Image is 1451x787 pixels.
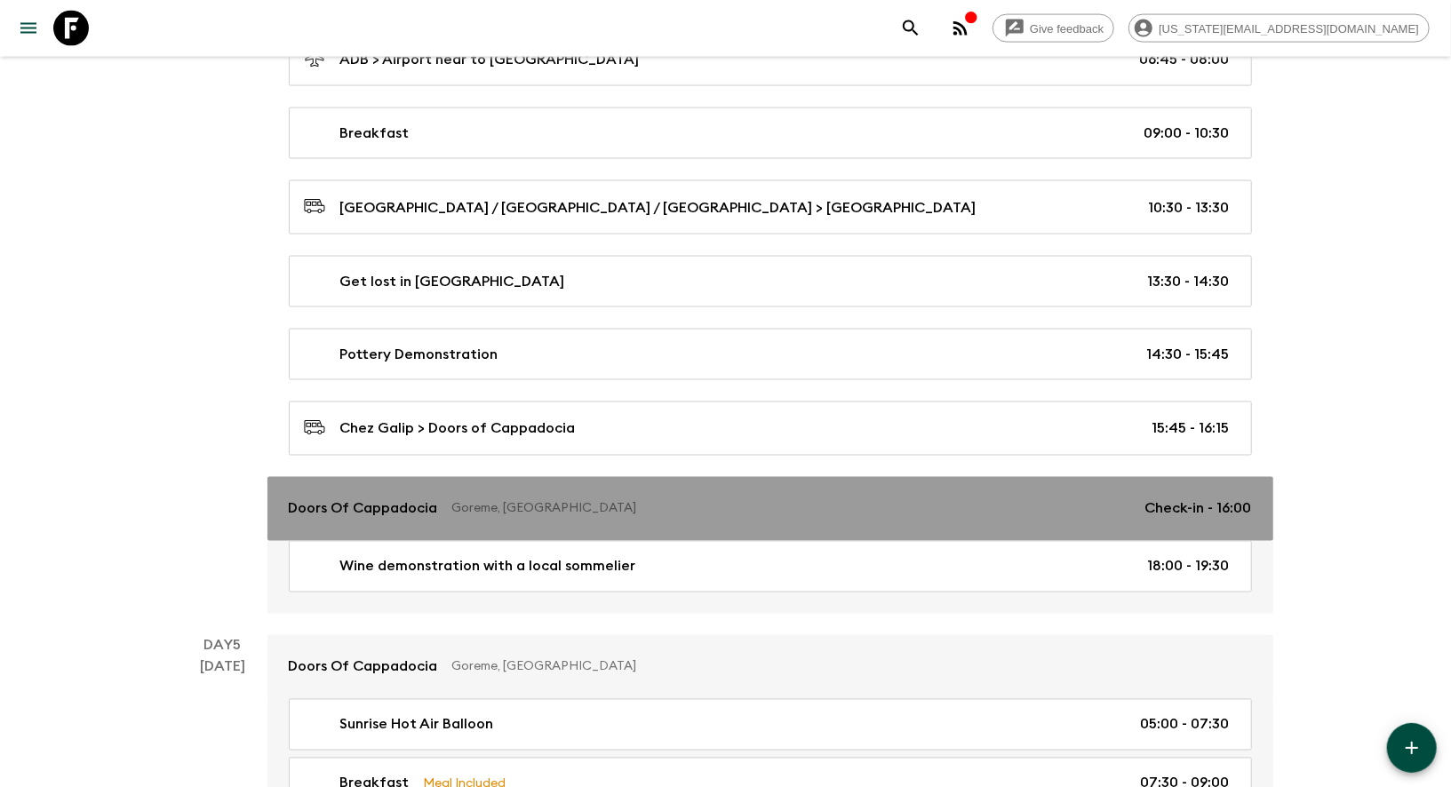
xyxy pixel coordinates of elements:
p: 14:30 - 15:45 [1147,344,1230,365]
div: [US_STATE][EMAIL_ADDRESS][DOMAIN_NAME] [1128,14,1430,43]
p: Breakfast [340,123,410,144]
a: Give feedback [993,14,1114,43]
button: search adventures [893,11,929,46]
p: Check-in - 16:00 [1145,498,1252,520]
p: 10:30 - 13:30 [1149,197,1230,219]
span: [US_STATE][EMAIL_ADDRESS][DOMAIN_NAME] [1149,22,1429,36]
p: Goreme, [GEOGRAPHIC_DATA] [452,658,1238,676]
a: Doors Of CappadociaGoreme, [GEOGRAPHIC_DATA] [267,635,1273,699]
a: Wine demonstration with a local sommelier18:00 - 19:30 [289,541,1252,592]
p: 18:00 - 19:30 [1148,556,1230,577]
p: 13:30 - 14:30 [1148,271,1230,292]
button: menu [11,11,46,46]
p: Wine demonstration with a local sommelier [340,556,636,577]
a: Doors Of CappadociaGoreme, [GEOGRAPHIC_DATA]Check-in - 16:00 [267,477,1273,541]
p: Doors Of Cappadocia [289,498,438,520]
p: [GEOGRAPHIC_DATA] / [GEOGRAPHIC_DATA] / [GEOGRAPHIC_DATA] > [GEOGRAPHIC_DATA] [340,197,977,219]
a: Chez Galip > Doors of Cappadocia15:45 - 16:15 [289,401,1252,456]
a: Breakfast09:00 - 10:30 [289,107,1252,159]
span: Give feedback [1020,22,1113,36]
a: Sunrise Hot Air Balloon05:00 - 07:30 [289,699,1252,751]
p: Chez Galip > Doors of Cappadocia [340,418,576,440]
p: Pottery Demonstration [340,344,498,365]
p: Day 5 [179,635,267,656]
p: Goreme, [GEOGRAPHIC_DATA] [452,500,1131,518]
p: Get lost in [GEOGRAPHIC_DATA] [340,271,565,292]
p: 09:00 - 10:30 [1144,123,1230,144]
a: [GEOGRAPHIC_DATA] / [GEOGRAPHIC_DATA] / [GEOGRAPHIC_DATA] > [GEOGRAPHIC_DATA]10:30 - 13:30 [289,180,1252,235]
a: ADB > Airport near to [GEOGRAPHIC_DATA]06:45 - 08:00 [289,32,1252,86]
a: Get lost in [GEOGRAPHIC_DATA]13:30 - 14:30 [289,256,1252,307]
p: 05:00 - 07:30 [1141,714,1230,735]
p: Doors Of Cappadocia [289,656,438,678]
p: ADB > Airport near to [GEOGRAPHIC_DATA] [340,49,640,70]
a: Pottery Demonstration14:30 - 15:45 [289,329,1252,380]
p: 15:45 - 16:15 [1152,418,1230,440]
p: 06:45 - 08:00 [1140,49,1230,70]
p: Sunrise Hot Air Balloon [340,714,494,735]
